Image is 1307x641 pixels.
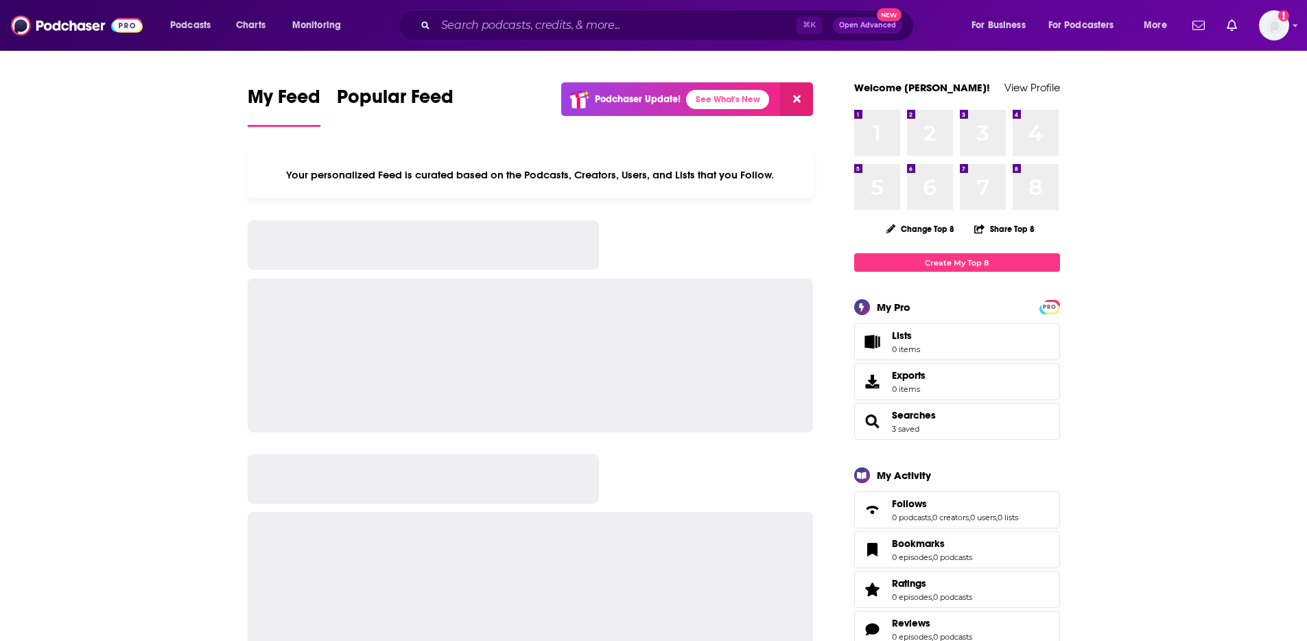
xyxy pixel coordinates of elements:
span: Open Advanced [839,22,896,29]
span: Podcasts [170,16,211,35]
button: open menu [161,14,228,36]
img: User Profile [1259,10,1289,40]
div: Search podcasts, credits, & more... [411,10,927,41]
button: Show profile menu [1259,10,1289,40]
a: Reviews [859,620,886,639]
span: Ratings [854,571,1060,608]
a: Show notifications dropdown [1221,14,1243,37]
span: Lists [859,332,886,351]
a: My Feed [248,85,320,127]
a: 0 episodes [892,592,932,602]
span: For Podcasters [1048,16,1114,35]
a: Popular Feed [337,85,454,127]
span: Exports [859,372,886,391]
a: Ratings [859,580,886,599]
button: Share Top 8 [974,215,1035,242]
span: Follows [892,498,927,510]
img: Podchaser - Follow, Share and Rate Podcasts [11,12,143,38]
span: ⌘ K [797,16,822,34]
a: Follows [859,500,886,520]
a: Welcome [PERSON_NAME]! [854,81,990,94]
a: 0 users [970,513,996,522]
a: View Profile [1004,81,1060,94]
a: Show notifications dropdown [1187,14,1210,37]
a: Exports [854,363,1060,400]
span: Lists [892,329,920,342]
span: Bookmarks [892,537,945,550]
a: PRO [1041,301,1058,312]
span: My Feed [248,85,320,117]
a: Lists [854,323,1060,360]
a: 0 podcasts [933,592,972,602]
span: , [996,513,998,522]
span: , [969,513,970,522]
span: 0 items [892,384,926,394]
span: More [1144,16,1167,35]
a: Reviews [892,617,972,629]
span: Popular Feed [337,85,454,117]
button: open menu [1134,14,1184,36]
a: Ratings [892,577,972,590]
span: Charts [236,16,266,35]
a: 0 creators [932,513,969,522]
a: Searches [892,409,936,421]
span: Bookmarks [854,531,1060,568]
span: Ratings [892,577,926,590]
a: 0 podcasts [892,513,931,522]
span: Reviews [892,617,930,629]
span: Logged in as caitlinhogge [1259,10,1289,40]
a: Follows [892,498,1018,510]
input: Search podcasts, credits, & more... [436,14,797,36]
span: New [877,8,902,21]
span: Searches [854,403,1060,440]
span: Exports [892,369,926,382]
span: , [931,513,932,522]
a: 3 saved [892,424,919,434]
a: Searches [859,412,886,431]
p: Podchaser Update! [595,93,681,105]
span: For Business [972,16,1026,35]
span: Monitoring [292,16,341,35]
span: PRO [1041,302,1058,312]
span: Follows [854,491,1060,528]
div: My Pro [877,301,910,314]
span: Lists [892,329,912,342]
span: 0 items [892,345,920,354]
div: My Activity [877,469,931,482]
button: open menu [283,14,359,36]
a: 0 podcasts [933,552,972,562]
span: , [932,592,933,602]
span: , [932,552,933,562]
a: See What's New [686,90,769,109]
button: open menu [1039,14,1134,36]
a: Bookmarks [892,537,972,550]
a: Create My Top 8 [854,253,1060,272]
div: Your personalized Feed is curated based on the Podcasts, Creators, Users, and Lists that you Follow. [248,152,814,198]
button: open menu [962,14,1043,36]
button: Open AdvancedNew [833,17,902,34]
a: 0 episodes [892,552,932,562]
svg: Add a profile image [1278,10,1289,21]
button: Change Top 8 [878,220,963,237]
a: Bookmarks [859,540,886,559]
a: 0 lists [998,513,1018,522]
a: Charts [227,14,274,36]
